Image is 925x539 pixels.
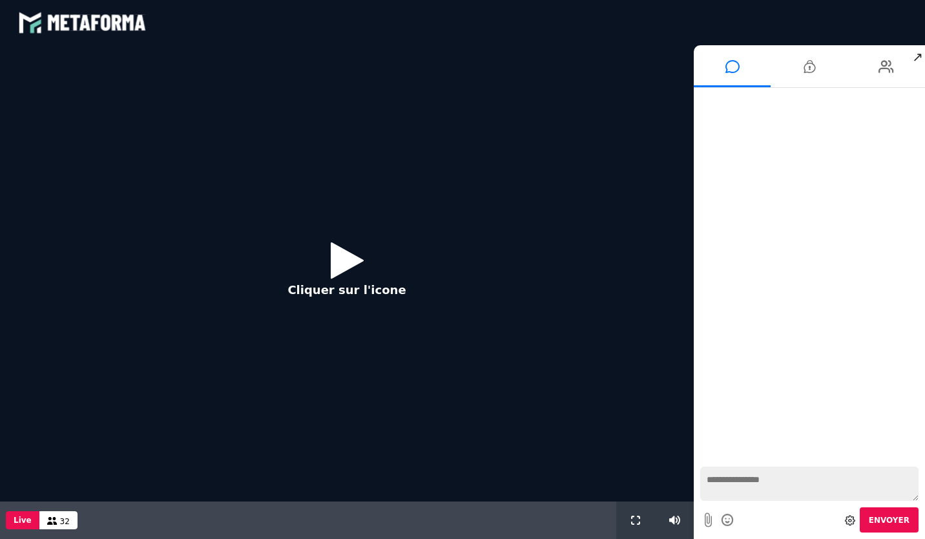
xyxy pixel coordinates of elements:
span: 32 [60,517,70,526]
p: Cliquer sur l'icone [287,281,406,299]
span: Envoyer [869,516,909,525]
button: Live [6,511,39,529]
span: ↗ [910,45,925,69]
button: Cliquer sur l'icone [275,232,419,315]
button: Envoyer [860,507,919,533]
